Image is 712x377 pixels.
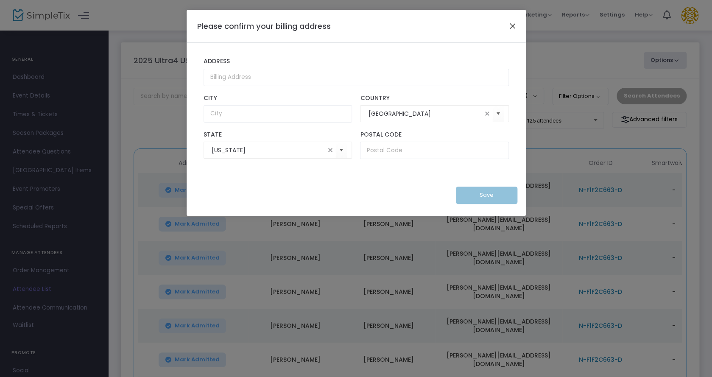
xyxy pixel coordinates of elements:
[204,95,352,102] label: City
[360,131,508,139] label: Postal Code
[325,145,335,155] span: clear
[204,69,509,86] input: Billing Address
[335,142,347,159] button: Select
[360,142,508,159] input: Postal Code
[212,146,325,155] input: Select State
[197,20,331,32] h4: Please confirm your billing address
[507,20,518,31] button: Close
[368,109,482,118] input: Select Country
[360,95,508,102] label: Country
[204,58,509,65] label: Address
[492,105,504,123] button: Select
[204,131,352,139] label: State
[204,105,352,123] input: City
[482,109,492,119] span: clear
